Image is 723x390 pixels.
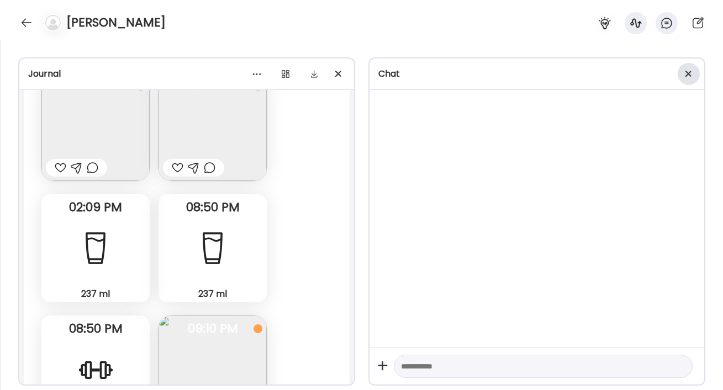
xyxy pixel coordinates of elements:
img: bg-avatar-default.svg [45,15,61,30]
div: Journal [28,67,345,81]
span: 08:50 PM [159,202,267,212]
span: 09:10 PM [159,324,267,334]
div: 237 ml [46,288,145,300]
span: 08:40 AM [41,81,150,91]
span: 02:08 PM [159,81,267,91]
div: Chat [378,67,695,81]
span: 02:09 PM [41,202,150,212]
h4: [PERSON_NAME] [66,14,166,31]
img: images%2FOfBjzjfspAavINqvgDx3IWQ3HuJ3%2FZoLJHYh4a0pa3cABnXUn%2FYqFkfPe9x9gybsdhBvBb_240 [159,73,267,181]
div: 237 ml [163,288,262,300]
img: images%2FOfBjzjfspAavINqvgDx3IWQ3HuJ3%2F5e7SILK9MdsDrYu5CylA%2FHD1IgWGNm6BZkS5Qj6iQ_240 [41,73,150,181]
span: 08:50 PM [41,324,150,334]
